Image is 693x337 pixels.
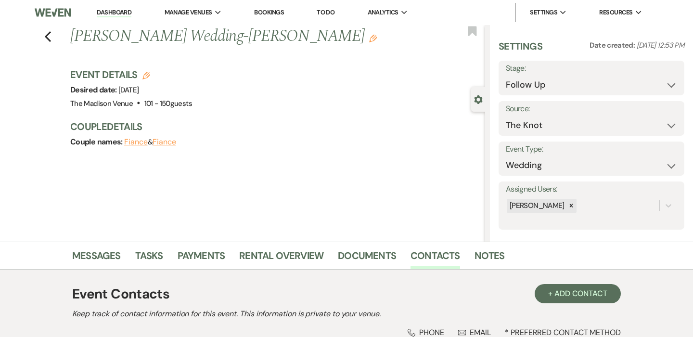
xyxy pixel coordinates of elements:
a: Dashboard [97,8,131,17]
img: Weven Logo [35,2,71,23]
button: Fiance [153,138,176,146]
label: Assigned Users: [506,182,677,196]
button: Edit [369,34,377,42]
span: Desired date: [70,85,118,95]
a: Rental Overview [239,248,323,269]
a: Documents [338,248,396,269]
a: Tasks [135,248,163,269]
label: Event Type: [506,143,677,156]
h1: Event Contacts [72,284,169,304]
a: Messages [72,248,121,269]
a: Payments [178,248,225,269]
span: [DATE] 12:53 PM [637,40,684,50]
button: + Add Contact [535,284,621,303]
h1: [PERSON_NAME] Wedding-[PERSON_NAME] [70,25,398,48]
span: The Madison Venue [70,99,133,108]
label: Stage: [506,62,677,76]
div: [PERSON_NAME] [507,199,566,213]
a: Notes [475,248,505,269]
span: Settings [530,8,557,17]
span: [DATE] [118,85,139,95]
span: Resources [599,8,632,17]
a: Bookings [254,8,284,16]
button: Fiance [124,138,148,146]
span: Date created: [590,40,637,50]
a: To Do [317,8,334,16]
button: Close lead details [474,94,483,104]
span: Manage Venues [165,8,212,17]
h3: Couple Details [70,120,475,133]
label: Source: [506,102,677,116]
h3: Settings [499,39,542,61]
span: Analytics [368,8,398,17]
a: Contacts [411,248,460,269]
span: Couple names: [70,137,124,147]
h2: Keep track of contact information for this event. This information is private to your venue. [72,308,621,320]
span: & [124,137,176,147]
span: 101 - 150 guests [144,99,192,108]
h3: Event Details [70,68,192,81]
